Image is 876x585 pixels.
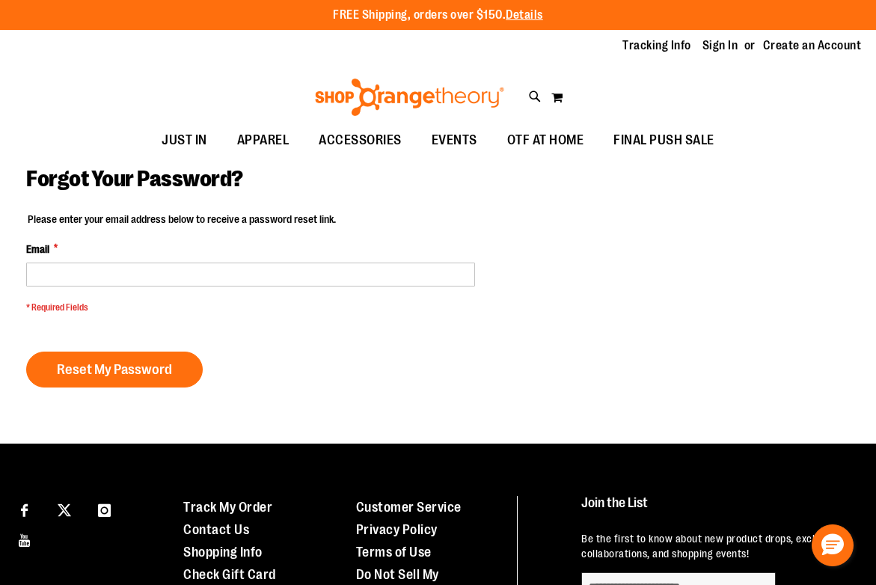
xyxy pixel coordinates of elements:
button: Hello, have a question? Let’s chat. [812,524,854,566]
a: OTF AT HOME [492,123,599,158]
a: Contact Us [183,522,249,537]
a: Tracking Info [622,37,691,54]
span: JUST IN [162,123,207,157]
a: Visit our Instagram page [91,496,117,522]
a: FINAL PUSH SALE [598,123,729,158]
span: EVENTS [432,123,477,157]
span: Reset My Password [57,361,172,378]
span: Email [26,242,49,257]
span: Forgot Your Password? [26,166,243,192]
p: Be the first to know about new product drops, exclusive collaborations, and shopping events! [581,531,851,561]
a: APPAREL [222,123,304,158]
a: Track My Order [183,500,272,515]
span: OTF AT HOME [507,123,584,157]
a: Details [506,8,543,22]
a: Sign In [702,37,738,54]
a: Create an Account [763,37,862,54]
span: APPAREL [237,123,290,157]
a: JUST IN [147,123,222,158]
a: Visit our X page [52,496,78,522]
p: FREE Shipping, orders over $150. [333,7,543,24]
a: Privacy Policy [356,522,438,537]
a: Visit our Youtube page [11,526,37,552]
a: Customer Service [356,500,462,515]
a: Visit our Facebook page [11,496,37,522]
h4: Join the List [581,496,851,524]
span: FINAL PUSH SALE [613,123,714,157]
a: EVENTS [417,123,492,158]
span: * Required Fields [26,301,475,314]
span: ACCESSORIES [319,123,402,157]
a: Terms of Use [356,545,432,560]
a: ACCESSORIES [304,123,417,158]
button: Reset My Password [26,352,203,388]
img: Shop Orangetheory [313,79,506,116]
legend: Please enter your email address below to receive a password reset link. [26,212,337,227]
a: Shopping Info [183,545,263,560]
img: Twitter [58,503,71,517]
